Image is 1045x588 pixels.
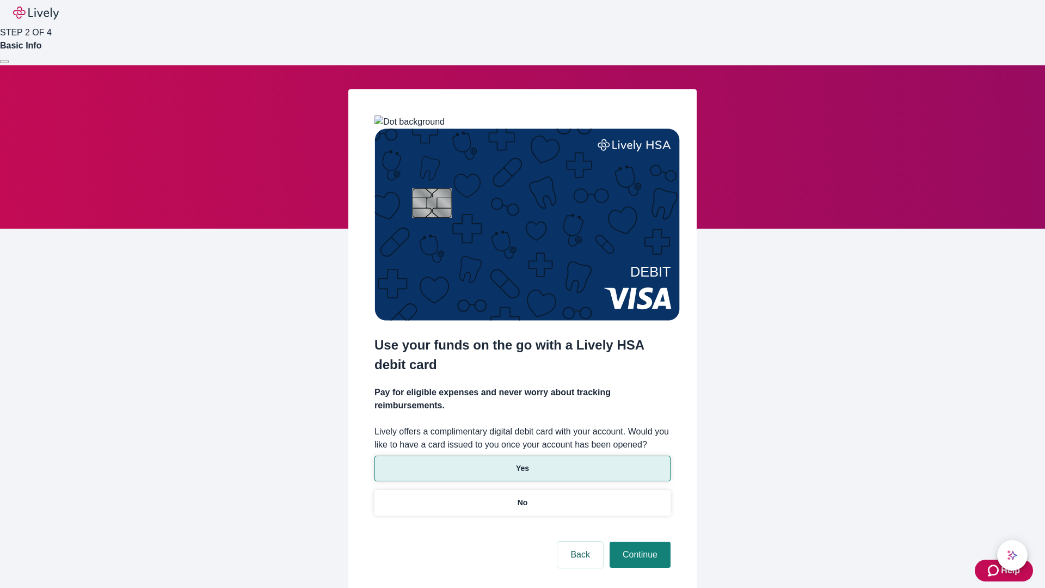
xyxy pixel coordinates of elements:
[374,335,671,375] h2: Use your funds on the go with a Lively HSA debit card
[997,540,1028,571] button: chat
[975,560,1033,581] button: Zendesk support iconHelp
[13,7,59,20] img: Lively
[1007,550,1018,561] svg: Lively AI Assistant
[610,542,671,568] button: Continue
[374,386,671,412] h4: Pay for eligible expenses and never worry about tracking reimbursements.
[516,463,529,474] p: Yes
[374,456,671,481] button: Yes
[1001,564,1020,577] span: Help
[557,542,603,568] button: Back
[988,564,1001,577] svg: Zendesk support icon
[518,497,528,509] p: No
[374,128,680,321] img: Debit card
[374,425,671,451] label: Lively offers a complimentary digital debit card with your account. Would you like to have a card...
[374,490,671,516] button: No
[374,115,445,128] img: Dot background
